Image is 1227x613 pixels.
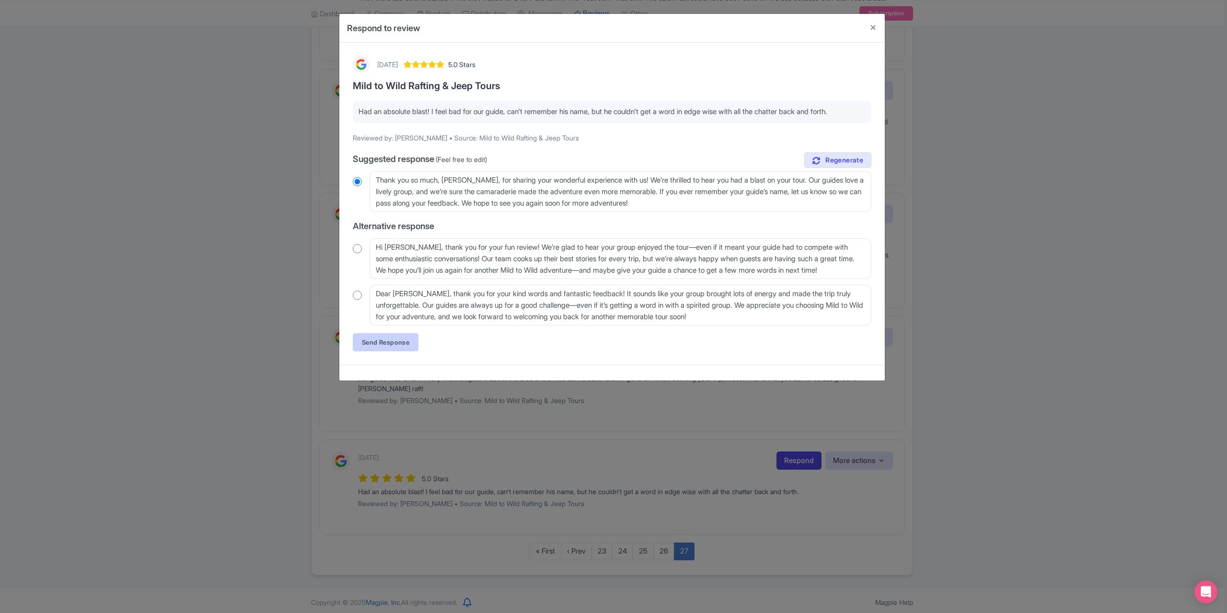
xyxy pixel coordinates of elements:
div: Open Intercom Messenger [1194,580,1217,603]
span: Alternative response [353,221,434,231]
p: Had an absolute blast! I feel bad for our guide, can't remember his name, but he couldn't get a w... [359,106,866,117]
span: Suggested response [353,154,434,164]
span: 5.0 Stars [448,59,475,69]
textarea: Hi [PERSON_NAME], thank you for your fun review! We’re glad to hear your group enjoyed the tour—e... [370,238,871,279]
a: Regenerate [804,152,871,168]
a: Send Response [353,333,418,351]
h3: Mild to Wild Rafting & Jeep Tours [353,81,871,91]
div: [DATE] [377,59,398,69]
span: (Feel free to edit) [436,155,487,163]
textarea: Thank you so much, [PERSON_NAME], for sharing your wonderful experience with us! We’re thrilled t... [370,171,871,212]
span: Regenerate [825,156,863,165]
h4: Respond to review [347,22,420,35]
button: Close [862,14,885,41]
img: Google Logo [353,56,370,73]
textarea: Dear [PERSON_NAME], thank you for your kind words and fantastic feedback! It sounds like your gro... [370,285,871,325]
p: Reviewed by: [PERSON_NAME] • Source: Mild to Wild Rafting & Jeep Tours [353,133,871,143]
